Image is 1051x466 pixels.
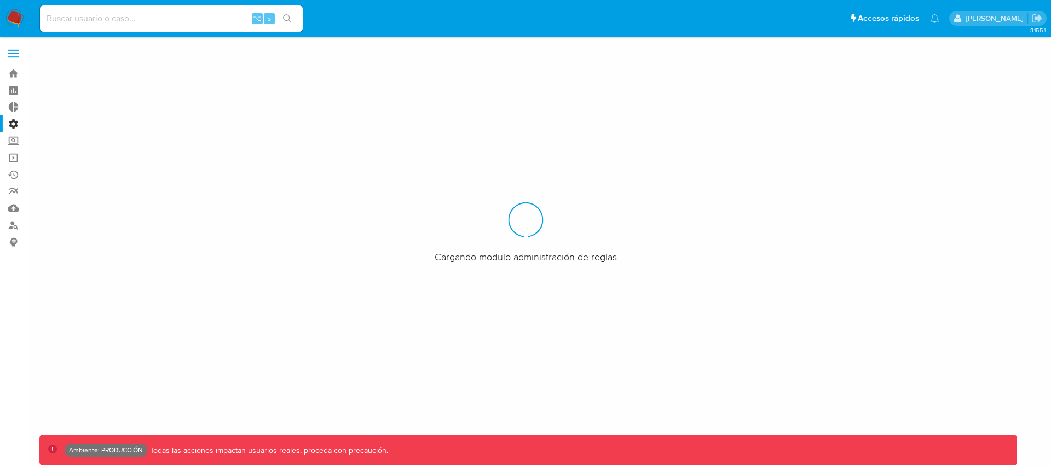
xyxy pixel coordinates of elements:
p: Todas las acciones impactan usuarios reales, proceda con precaución. [147,445,388,456]
a: Notificaciones [930,14,939,23]
p: nicolas.tolosa@mercadolibre.com [966,13,1027,24]
span: Accesos rápidos [858,13,919,24]
p: Ambiente: PRODUCCIÓN [69,448,143,452]
button: search-icon [276,11,298,26]
span: ⌥ [253,13,261,24]
span: Cargando modulo administración de reglas [435,251,617,264]
a: Salir [1031,13,1043,24]
input: Buscar usuario o caso... [40,11,303,26]
span: s [268,13,271,24]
